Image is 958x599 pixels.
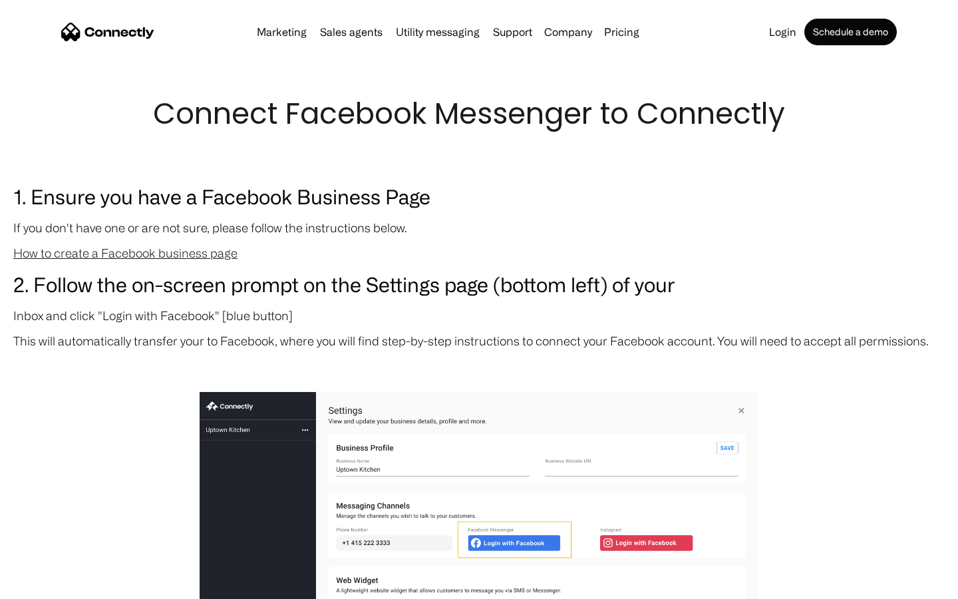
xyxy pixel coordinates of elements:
p: This will automatically transfer your to Facebook, where you will find step-by-step instructions ... [13,331,945,350]
a: How to create a Facebook business page [13,246,238,260]
a: Pricing [599,27,645,37]
a: Sales agents [315,27,388,37]
ul: Language list [27,576,80,594]
a: Utility messaging [391,27,485,37]
a: Support [488,27,538,37]
h1: Connect Facebook Messenger to Connectly [153,93,805,134]
aside: Language selected: English [13,576,80,594]
p: ‍ [13,357,945,375]
a: Schedule a demo [804,19,897,45]
a: Marketing [251,27,312,37]
p: Inbox and click "Login with Facebook" [blue button] [13,306,945,325]
h3: 1. Ensure you have a Facebook Business Page [13,181,945,212]
h3: 2. Follow the on-screen prompt on the Settings page (bottom left) of your [13,269,945,299]
div: Company [544,23,592,41]
a: Login [764,27,802,37]
p: If you don't have one or are not sure, please follow the instructions below. [13,218,945,237]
